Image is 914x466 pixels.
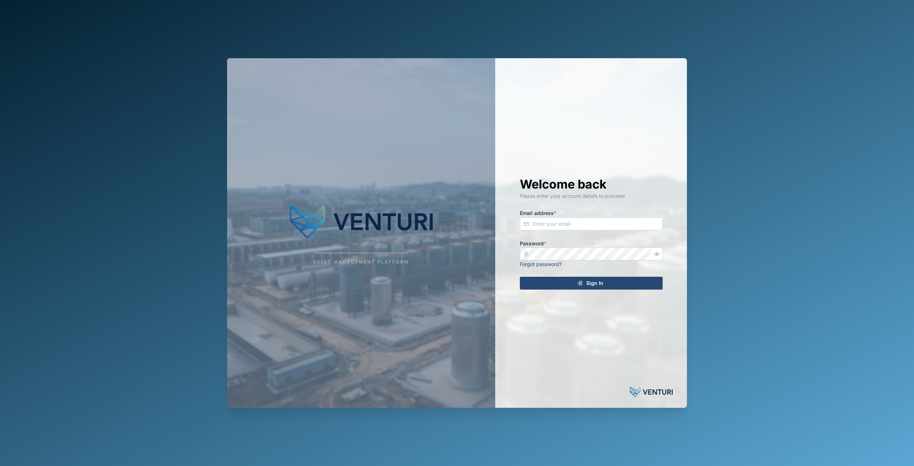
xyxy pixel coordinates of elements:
[586,277,603,289] span: Sign In
[290,201,433,244] img: Company Logo
[520,261,562,267] a: Forgot password?
[520,217,663,230] input: Enter your email
[520,240,546,247] label: Password
[313,259,409,266] div: Asset Management Platform
[520,192,663,200] div: Please enter your account details to proceed
[520,176,663,192] h1: Welcome back
[630,385,673,399] img: Powered by: Venturi
[520,209,556,217] label: Email address
[520,277,663,290] button: Sign In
